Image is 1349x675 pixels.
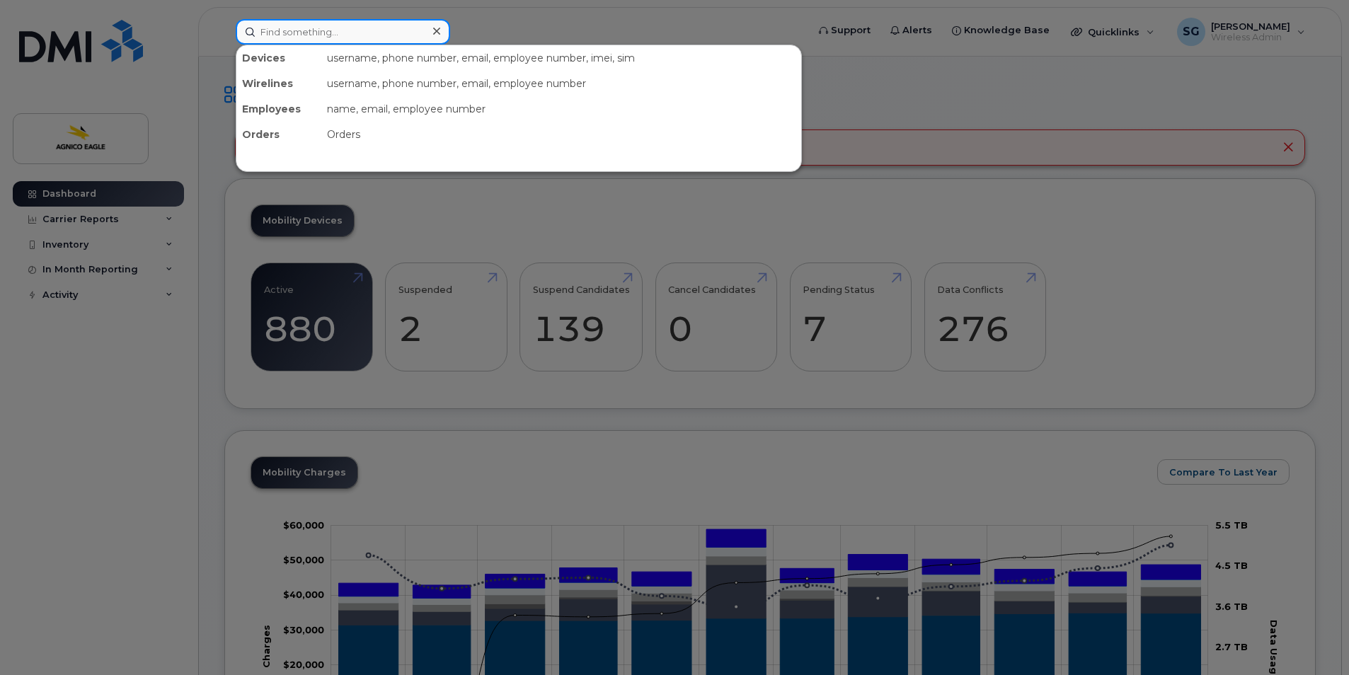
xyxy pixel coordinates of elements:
div: username, phone number, email, employee number, imei, sim [321,45,801,71]
div: Orders [236,122,321,147]
div: username, phone number, email, employee number [321,71,801,96]
div: Employees [236,96,321,122]
div: Devices [236,45,321,71]
div: Wirelines [236,71,321,96]
div: name, email, employee number [321,96,801,122]
div: Orders [321,122,801,147]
